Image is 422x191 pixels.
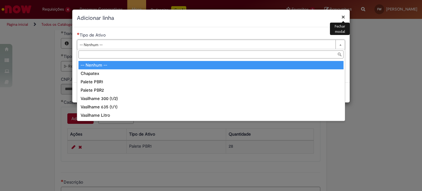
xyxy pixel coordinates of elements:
div: Vasilhame 635 (1/1) [78,103,344,111]
div: Vasilhame Litro [78,111,344,119]
div: Vasilhame 300 (1/2) [78,94,344,103]
ul: Tipo de Ativo [77,60,345,121]
div: Chapatex [78,69,344,78]
div: Palete PBR2 [78,86,344,94]
div: -- Nenhum -- [78,61,344,69]
div: Palete PBR1 [78,78,344,86]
